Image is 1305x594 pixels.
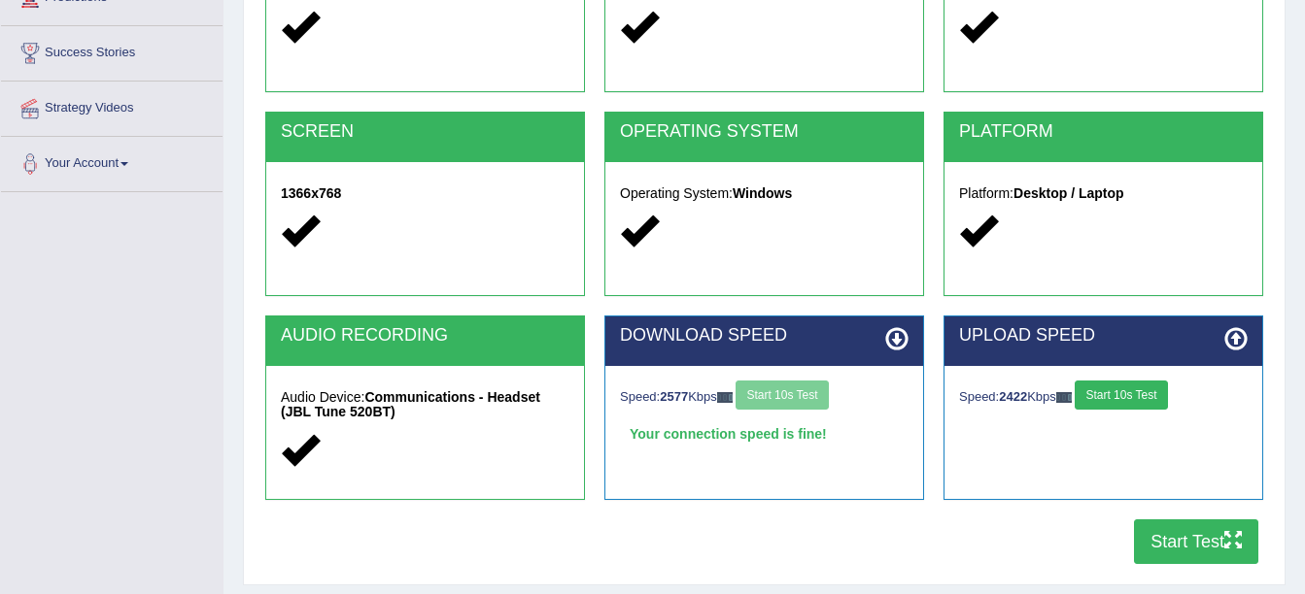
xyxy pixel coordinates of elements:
h2: AUDIO RECORDING [281,326,569,346]
strong: 2422 [999,389,1027,404]
h5: Audio Device: [281,390,569,420]
h2: UPLOAD SPEED [959,326,1248,346]
strong: 2577 [660,389,688,404]
a: Strategy Videos [1,82,223,130]
img: ajax-loader-fb-connection.gif [717,392,733,403]
button: Start Test [1134,519,1258,564]
a: Success Stories [1,26,223,75]
h2: PLATFORM [959,122,1248,142]
strong: Communications - Headset (JBL Tune 520BT) [281,389,540,419]
h2: OPERATING SYSTEM [620,122,909,142]
button: Start 10s Test [1075,380,1167,410]
a: Your Account [1,137,223,185]
h5: Platform: [959,186,1248,201]
h2: DOWNLOAD SPEED [620,326,909,346]
strong: 1366x768 [281,185,341,201]
h2: SCREEN [281,122,569,142]
div: Speed: Kbps [620,380,909,414]
div: Speed: Kbps [959,380,1248,414]
h5: Operating System: [620,186,909,201]
img: ajax-loader-fb-connection.gif [1056,392,1072,403]
div: Your connection speed is fine! [620,419,909,448]
strong: Desktop / Laptop [1013,185,1124,201]
strong: Windows [733,185,792,201]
